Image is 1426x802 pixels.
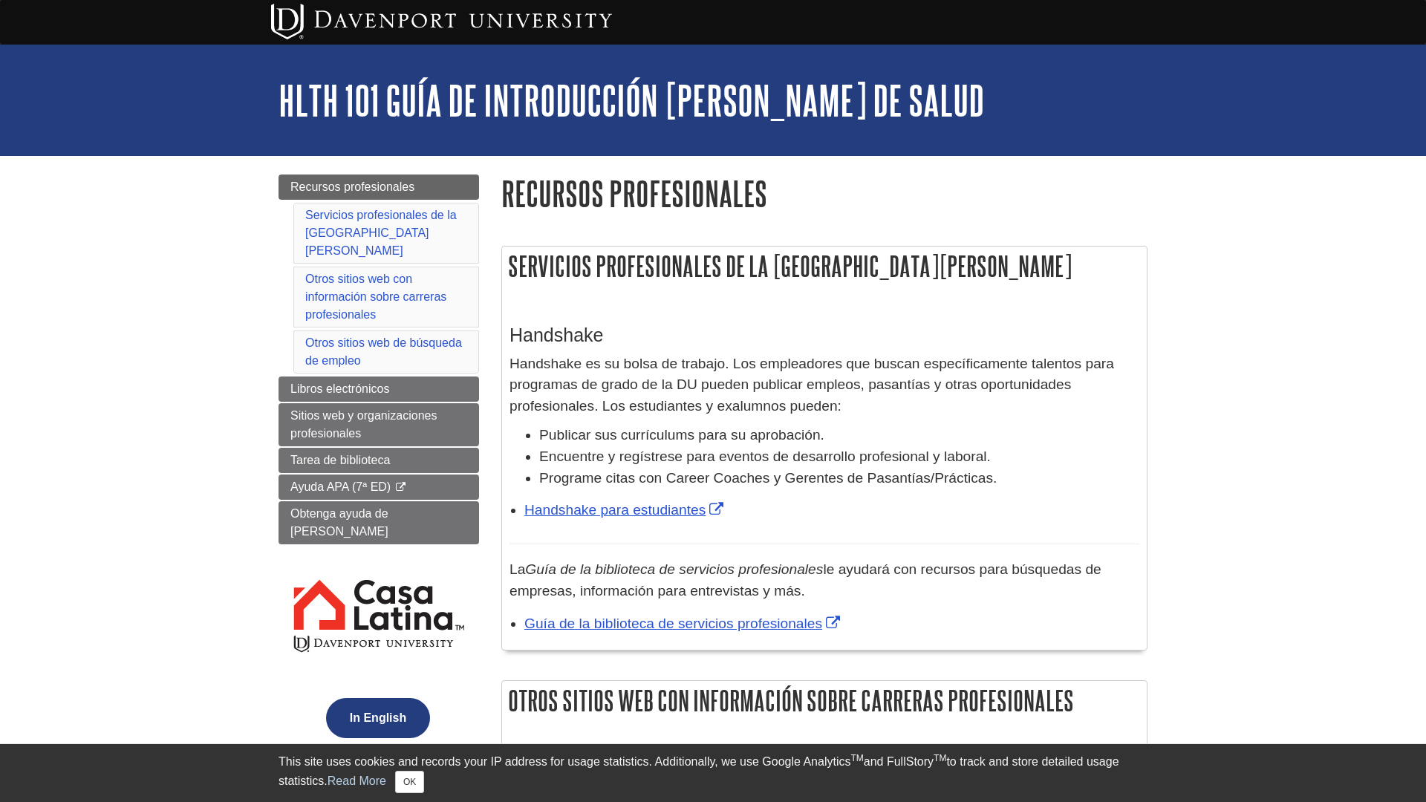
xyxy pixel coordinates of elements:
[290,382,389,395] span: Libros electrónicos
[279,77,984,123] a: HLTH 101 Guía de Introducción [PERSON_NAME] de Salud
[501,175,1147,212] h1: Recursos profesionales
[279,403,479,446] a: Sitios web y organizaciones profesionales
[290,409,437,440] span: Sitios web y organizaciones profesionales
[509,559,1139,602] p: La le ayudará con recursos para búsquedas de empresas, información para entrevistas y más.
[509,325,1139,346] h3: Handshake
[279,753,1147,793] div: This site uses cookies and records your IP address for usage statistics. Additionally, we use Goo...
[305,209,457,257] a: Servicios profesionales de la [GEOGRAPHIC_DATA][PERSON_NAME]
[290,507,388,538] span: Obtenga ayuda de [PERSON_NAME]
[539,425,1139,446] li: Publicar sus currículums para su aprobación.
[525,561,823,577] em: Guía de la biblioteca de servicios profesionales
[328,775,386,787] a: Read More
[322,711,434,724] a: In English
[290,454,390,466] span: Tarea de biblioteca
[279,475,479,500] a: Ayuda APA (7ª ED)
[524,502,727,518] a: Link opens in new window
[524,616,844,631] a: Link opens in new window
[539,446,1139,468] li: Encuentre y regístrese para eventos de desarrollo profesional y laboral.
[502,247,1147,286] h2: Servicios profesionales de la [GEOGRAPHIC_DATA][PERSON_NAME]
[305,273,446,321] a: Otros sitios web con información sobre carreras profesionales
[934,753,946,763] sup: TM
[509,353,1139,417] p: Handshake es su bolsa de trabajo. Los empleadores que buscan específicamente talentos para progra...
[395,771,424,793] button: Close
[305,336,462,367] a: Otros sitios web de búsqueda de empleo
[502,681,1147,720] h2: Otros sitios web con información sobre carreras profesionales
[279,448,479,473] a: Tarea de biblioteca
[290,480,391,493] span: Ayuda APA (7ª ED)
[539,468,1139,489] li: Programe citas con Career Coaches y Gerentes de Pasantías/Prácticas.
[279,175,479,200] a: Recursos profesionales
[271,4,612,39] img: Davenport University
[394,483,407,492] i: This link opens in a new window
[326,698,430,738] button: In English
[279,501,479,544] a: Obtenga ayuda de [PERSON_NAME]
[850,753,863,763] sup: TM
[279,175,479,763] div: Guide Page Menu
[290,180,414,193] span: Recursos profesionales
[279,376,479,402] a: Libros electrónicos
